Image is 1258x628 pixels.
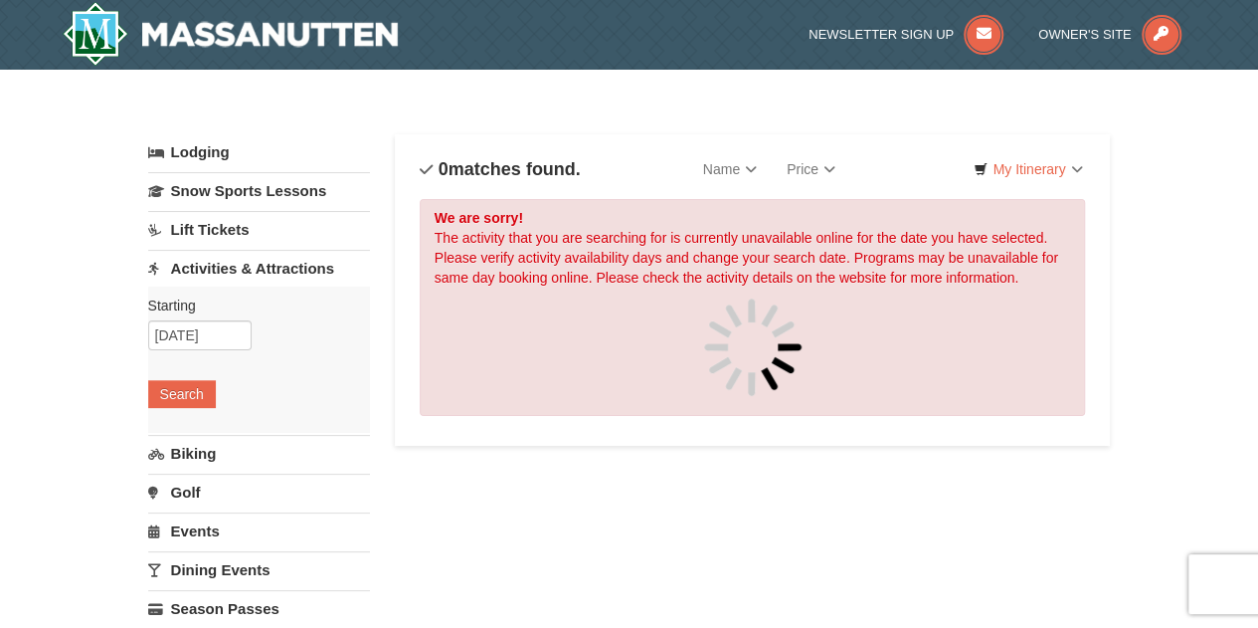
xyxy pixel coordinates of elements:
a: Biking [148,435,370,472]
img: spinner.gif [703,298,803,397]
a: Snow Sports Lessons [148,172,370,209]
a: Events [148,513,370,549]
span: 0 [439,159,449,179]
a: Massanutten Resort [63,2,399,66]
button: Search [148,380,216,408]
a: Lift Tickets [148,211,370,248]
a: Dining Events [148,551,370,588]
a: Price [772,149,850,189]
span: Owner's Site [1038,27,1132,42]
a: Owner's Site [1038,27,1181,42]
a: Season Passes [148,590,370,627]
img: Massanutten Resort Logo [63,2,399,66]
a: Lodging [148,134,370,170]
a: My Itinerary [961,154,1095,184]
a: Activities & Attractions [148,250,370,287]
div: The activity that you are searching for is currently unavailable online for the date you have sel... [420,199,1086,416]
span: Newsletter Sign Up [809,27,954,42]
a: Golf [148,474,370,511]
label: Starting [148,296,355,315]
h4: matches found. [420,159,581,179]
a: Newsletter Sign Up [809,27,1003,42]
strong: We are sorry! [435,210,523,226]
a: Name [688,149,772,189]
